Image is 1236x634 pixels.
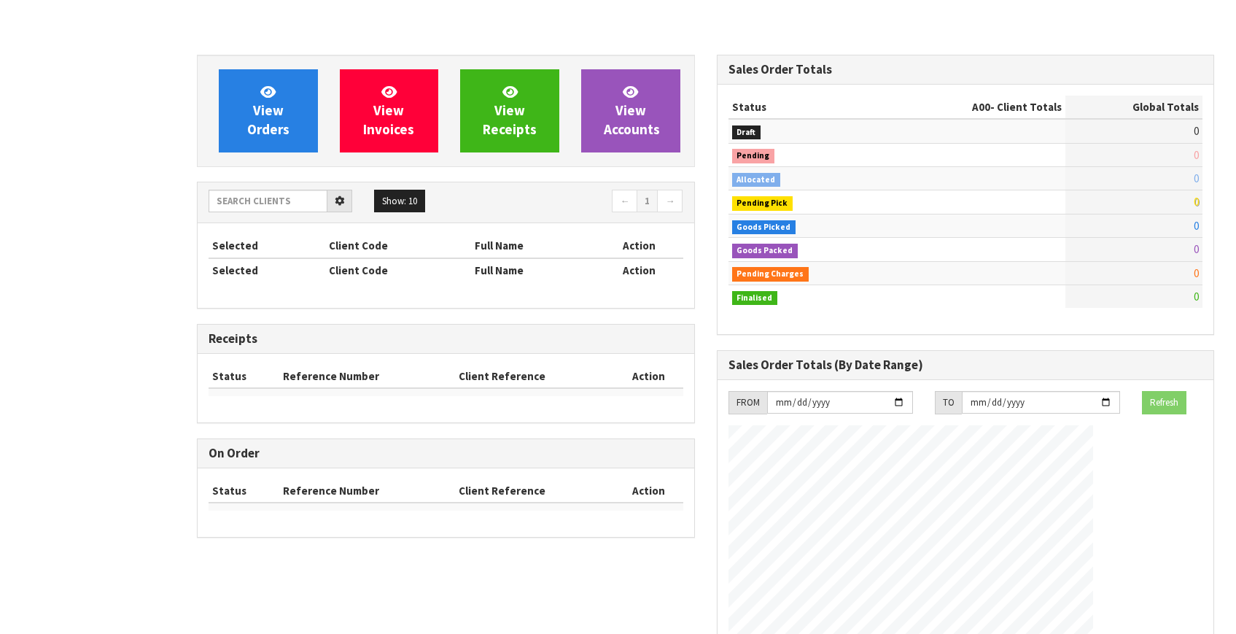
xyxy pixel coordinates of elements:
[728,358,1203,372] h3: Sales Order Totals (By Date Range)
[732,149,775,163] span: Pending
[1065,96,1202,119] th: Global Totals
[374,190,425,213] button: Show: 10
[209,446,683,460] h3: On Order
[209,479,279,503] th: Status
[1194,195,1199,209] span: 0
[279,365,455,388] th: Reference Number
[209,365,279,388] th: Status
[732,196,793,211] span: Pending Pick
[209,234,325,258] th: Selected
[219,69,318,152] a: ViewOrders
[325,258,471,282] th: Client Code
[604,83,660,138] span: View Accounts
[615,479,683,503] th: Action
[460,69,559,152] a: ViewReceipts
[456,190,683,215] nav: Page navigation
[209,258,325,282] th: Selected
[471,234,594,258] th: Full Name
[471,258,594,282] th: Full Name
[1194,124,1199,138] span: 0
[363,83,414,138] span: View Invoices
[325,234,471,258] th: Client Code
[340,69,439,152] a: ViewInvoices
[732,267,809,282] span: Pending Charges
[972,100,990,114] span: A00
[581,69,680,152] a: ViewAccounts
[595,258,683,282] th: Action
[732,173,781,188] span: Allocated
[455,479,615,503] th: Client Reference
[657,190,683,213] a: →
[732,220,796,235] span: Goods Picked
[1194,219,1199,233] span: 0
[1194,148,1199,162] span: 0
[1142,391,1186,414] button: Refresh
[615,365,683,388] th: Action
[209,190,327,212] input: Search clients
[728,63,1203,77] h3: Sales Order Totals
[279,479,455,503] th: Reference Number
[637,190,658,213] a: 1
[595,234,683,258] th: Action
[732,244,798,258] span: Goods Packed
[612,190,637,213] a: ←
[455,365,615,388] th: Client Reference
[1194,266,1199,280] span: 0
[885,96,1065,119] th: - Client Totals
[728,391,767,414] div: FROM
[732,125,761,140] span: Draft
[1194,290,1199,304] span: 0
[732,291,778,306] span: Finalised
[247,83,289,138] span: View Orders
[1194,242,1199,256] span: 0
[483,83,537,138] span: View Receipts
[935,391,962,414] div: TO
[728,96,885,119] th: Status
[209,332,683,346] h3: Receipts
[1194,171,1199,185] span: 0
